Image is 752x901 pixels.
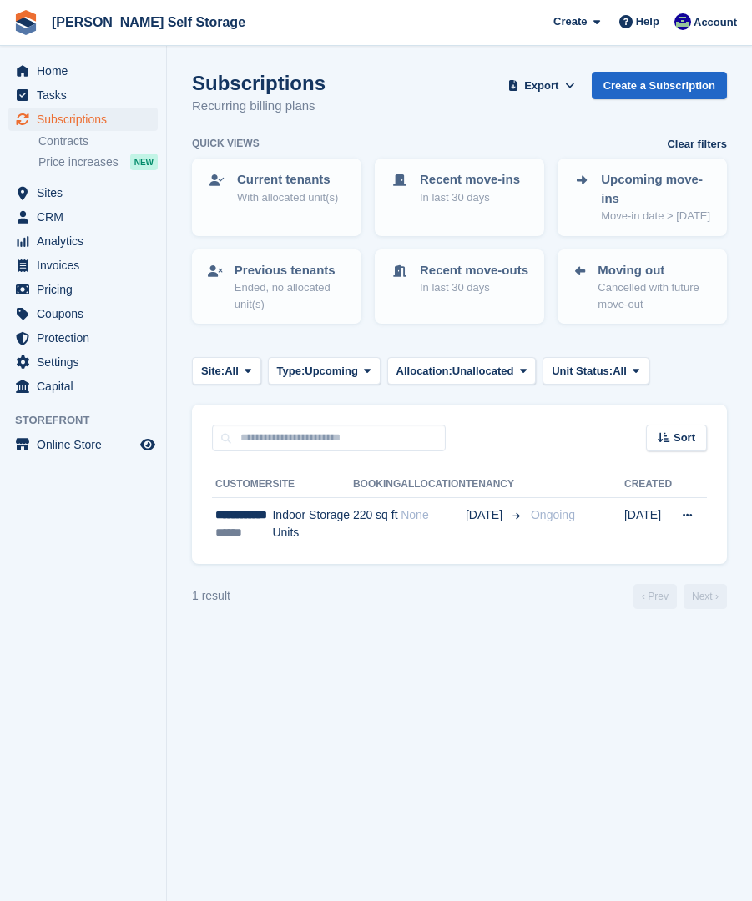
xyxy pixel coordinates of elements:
nav: Page [630,584,730,609]
img: Justin Farthing [674,13,691,30]
span: Online Store [37,433,137,456]
a: menu [8,278,158,301]
span: Type: [277,363,305,380]
p: Recent move-outs [420,261,528,280]
a: menu [8,59,158,83]
p: Recurring billing plans [192,97,326,116]
a: menu [8,350,158,374]
th: Site [272,471,352,498]
span: Pricing [37,278,137,301]
span: Storefront [15,412,166,429]
div: None [401,506,466,524]
span: Unit Status: [552,363,613,380]
span: Upcoming [305,363,358,380]
a: menu [8,326,158,350]
p: In last 30 days [420,189,520,206]
a: Upcoming move-ins Move-in date > [DATE] [559,160,725,234]
a: Preview store [138,435,158,455]
span: Home [37,59,137,83]
span: Export [524,78,558,94]
p: Move-in date > [DATE] [601,208,712,224]
a: Recent move-outs In last 30 days [376,251,543,306]
span: Help [636,13,659,30]
p: Current tenants [237,170,338,189]
span: [DATE] [466,506,506,524]
span: Settings [37,350,137,374]
p: With allocated unit(s) [237,189,338,206]
span: All [225,363,239,380]
span: Sort [674,430,695,446]
a: Recent move-ins In last 30 days [376,160,543,215]
a: menu [8,254,158,277]
a: menu [8,433,158,456]
th: Created [624,471,672,498]
a: Previous tenants Ended, no allocated unit(s) [194,251,360,323]
p: Recent move-ins [420,170,520,189]
span: Protection [37,326,137,350]
div: 1 result [192,587,230,605]
a: menu [8,375,158,398]
span: Invoices [37,254,137,277]
span: Create [553,13,587,30]
button: Site: All [192,357,261,385]
p: Cancelled with future move-out [598,279,712,312]
button: Type: Upcoming [268,357,381,385]
h6: Quick views [192,136,260,151]
img: stora-icon-8386f47178a22dfd0bd8f6a31ec36ba5ce8667c1dd55bd0f319d3a0aa187defe.svg [13,10,38,35]
span: Allocation: [396,363,452,380]
a: menu [8,181,158,204]
a: Current tenants With allocated unit(s) [194,160,360,215]
span: Price increases [38,154,119,170]
p: Ended, no allocated unit(s) [235,279,346,312]
div: NEW [130,154,158,170]
span: Capital [37,375,137,398]
span: Account [694,14,737,31]
span: Unallocated [452,363,514,380]
td: [DATE] [624,498,672,551]
a: menu [8,229,158,253]
td: 220 sq ft [353,498,401,551]
a: Clear filters [667,136,727,153]
span: Sites [37,181,137,204]
a: [PERSON_NAME] Self Storage [45,8,252,36]
a: Next [684,584,727,609]
p: Upcoming move-ins [601,170,712,208]
p: In last 30 days [420,279,528,296]
button: Unit Status: All [543,357,649,385]
a: Price increases NEW [38,153,158,171]
span: Tasks [37,83,137,107]
a: Moving out Cancelled with future move-out [559,251,725,323]
p: Moving out [598,261,712,280]
span: CRM [37,205,137,229]
button: Allocation: Unallocated [387,357,537,385]
p: Previous tenants [235,261,346,280]
th: Tenancy [466,471,524,498]
span: Site: [201,363,225,380]
a: menu [8,108,158,131]
span: Ongoing [531,508,575,521]
a: Create a Subscription [592,72,727,99]
th: Booking [353,471,401,498]
button: Export [505,72,578,99]
span: Subscriptions [37,108,137,131]
a: Contracts [38,133,158,149]
th: Allocation [401,471,466,498]
h1: Subscriptions [192,72,326,94]
td: Indoor Storage Units [272,498,352,551]
a: menu [8,83,158,107]
th: Customer [212,471,272,498]
a: Previous [633,584,677,609]
a: menu [8,302,158,325]
span: Coupons [37,302,137,325]
span: Analytics [37,229,137,253]
span: All [613,363,627,380]
a: menu [8,205,158,229]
